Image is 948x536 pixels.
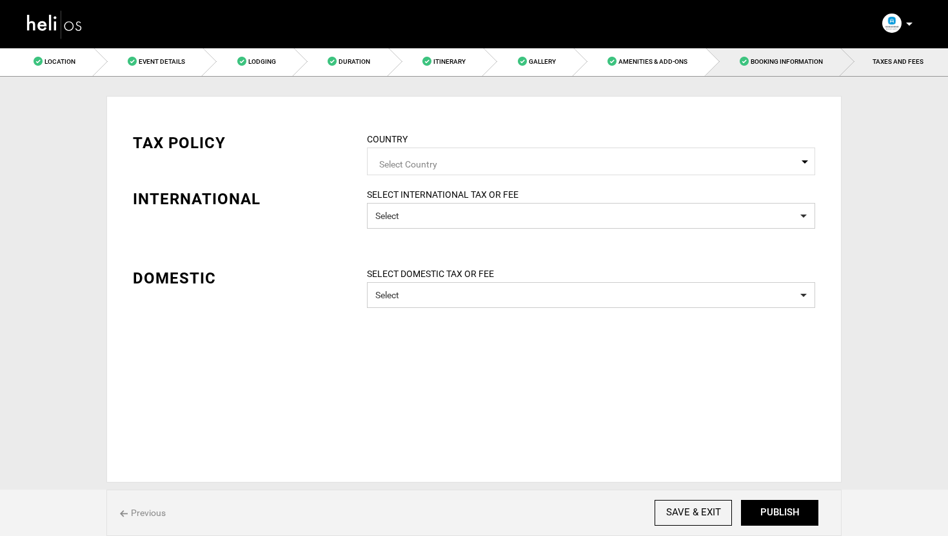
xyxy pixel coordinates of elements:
[357,188,825,201] label: SELECT INTERNATIONAL TAX OR FEE
[26,7,84,41] img: heli-logo
[139,58,185,65] span: Event Details
[367,282,815,308] button: Select
[618,58,687,65] span: Amenities & Add-Ons
[367,203,815,229] button: Select
[379,155,803,171] span: Select Country
[367,148,815,175] span: Select box activate
[873,58,923,65] span: TAXES AND FEES
[120,506,166,519] span: Previous
[44,58,75,65] span: Location
[751,58,823,65] span: Booking Information
[882,14,902,33] img: c90eb36aa2f3644045e67242f5c873f0.png
[741,500,818,526] button: PUBLISH
[433,58,466,65] span: Itinerary
[133,132,348,154] div: TAX POLICY
[248,58,276,65] span: Lodging
[133,267,348,289] div: DOMESTIC
[655,500,732,526] input: SAVE & EXIT
[357,267,825,280] label: SELECT DOMESTIC TAX OR FEE
[133,188,348,210] div: INTERNATIONAL
[339,58,370,65] span: Duration
[529,58,556,65] span: Gallery
[120,510,128,517] img: back%20icon.svg
[367,133,408,146] label: COUNTRY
